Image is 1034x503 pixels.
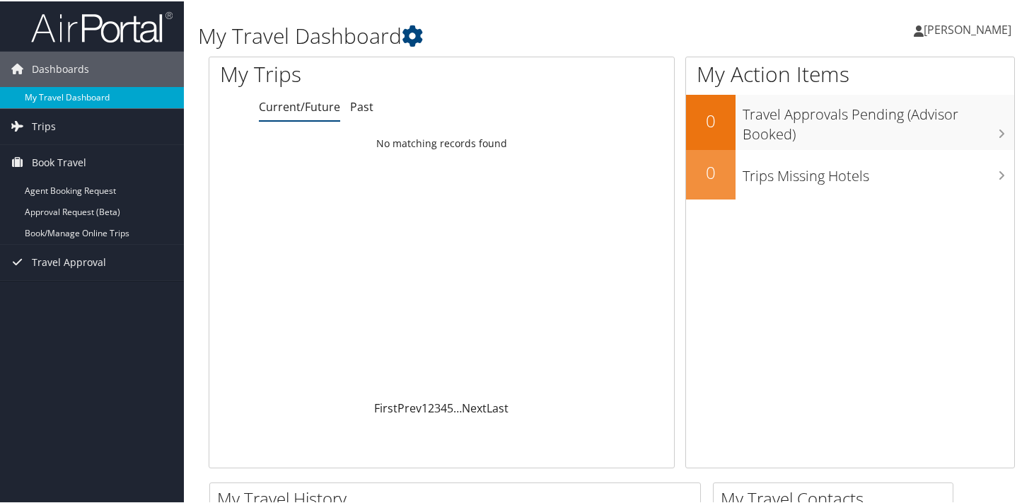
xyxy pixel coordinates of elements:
[686,93,1014,148] a: 0Travel Approvals Pending (Advisor Booked)
[198,20,750,50] h1: My Travel Dashboard
[434,399,441,415] a: 3
[914,7,1026,50] a: [PERSON_NAME]
[447,399,453,415] a: 5
[453,399,462,415] span: …
[32,243,106,279] span: Travel Approval
[686,159,736,183] h2: 0
[31,9,173,42] img: airportal-logo.png
[209,129,674,155] td: No matching records found
[924,21,1011,36] span: [PERSON_NAME]
[686,58,1014,88] h1: My Action Items
[743,96,1014,143] h3: Travel Approvals Pending (Advisor Booked)
[686,149,1014,198] a: 0Trips Missing Hotels
[350,98,373,113] a: Past
[259,98,340,113] a: Current/Future
[462,399,487,415] a: Next
[686,108,736,132] h2: 0
[428,399,434,415] a: 2
[397,399,422,415] a: Prev
[32,50,89,86] span: Dashboards
[32,108,56,143] span: Trips
[220,58,470,88] h1: My Trips
[374,399,397,415] a: First
[32,144,86,179] span: Book Travel
[487,399,509,415] a: Last
[422,399,428,415] a: 1
[441,399,447,415] a: 4
[743,158,1014,185] h3: Trips Missing Hotels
